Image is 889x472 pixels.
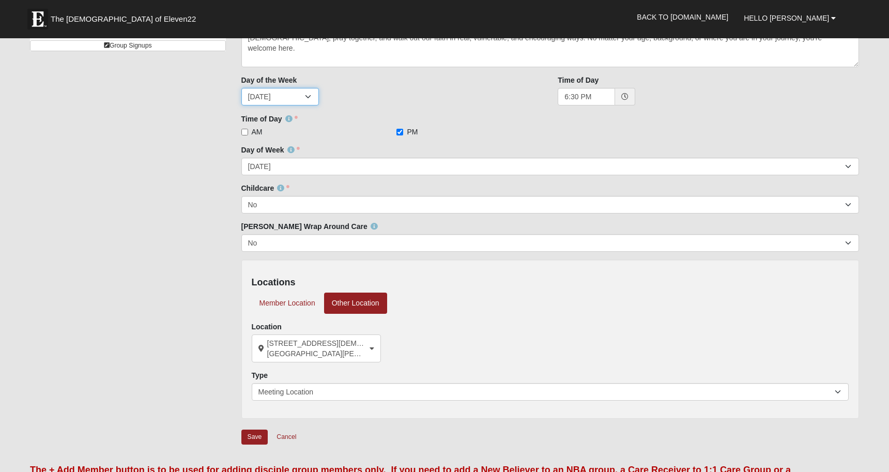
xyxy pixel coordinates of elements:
a: The [DEMOGRAPHIC_DATA] of Eleven22 [22,4,229,29]
label: Day of the Week [241,75,297,85]
textarea: This is a women's discipleship group for those hungry for deeper intimacy with [PERSON_NAME] and ... [241,19,860,67]
img: Eleven22 logo [27,9,48,29]
label: Time of Day [241,114,298,124]
a: Back to [DOMAIN_NAME] [629,4,736,30]
label: Location [252,322,282,332]
input: Alt+s [241,430,268,445]
span: PM [407,127,418,137]
input: AM [241,129,248,135]
span: AM [252,127,263,137]
span: Hello [PERSON_NAME] [744,14,829,22]
input: PM [396,129,403,135]
label: Time of Day [558,75,599,85]
a: Hello [PERSON_NAME] [736,5,844,31]
label: [PERSON_NAME] Wrap Around Care [241,221,378,232]
a: Member Location [252,293,323,314]
label: Day of Week [241,145,300,155]
a: Group Signups [30,40,226,51]
label: Childcare [241,183,290,193]
span: The [DEMOGRAPHIC_DATA] of Eleven22 [51,14,196,24]
span: [STREET_ADDRESS][DEMOGRAPHIC_DATA] [GEOGRAPHIC_DATA][PERSON_NAME]-2256 [267,338,366,359]
label: Type [252,370,268,380]
a: Other Location [324,293,387,314]
a: Cancel [270,429,303,445]
h4: Locations [252,277,849,288]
